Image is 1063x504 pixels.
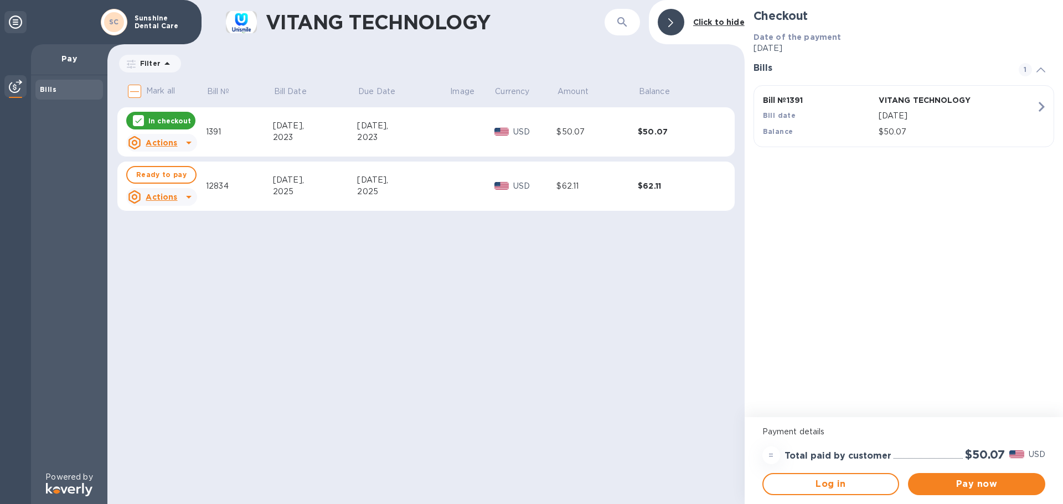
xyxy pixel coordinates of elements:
img: USD [494,182,509,190]
b: SC [109,18,119,26]
button: Ready to pay [126,166,197,184]
b: Click to hide [693,18,745,27]
h2: $50.07 [965,448,1005,461]
p: Bill № [207,86,230,97]
p: Sunshine Dental Care [135,14,190,30]
span: Amount [558,86,603,97]
button: Bill №1391VITANG TECHNOLOGYBill date[DATE]Balance$50.07 [754,85,1054,147]
p: Balance [639,86,670,97]
p: $50.07 [879,126,1036,138]
p: Amount [558,86,589,97]
p: [DATE] [754,43,1054,54]
img: Logo [46,483,92,496]
p: Powered by [45,471,92,483]
b: Balance [763,127,793,136]
u: Actions [146,193,177,201]
div: [DATE], [273,120,358,132]
img: USD [1009,450,1024,458]
button: Pay now [908,473,1045,495]
span: Due Date [358,86,410,97]
h3: Bills [754,63,1005,74]
div: $62.11 [638,180,719,191]
div: 2023 [273,132,358,143]
div: 2023 [357,132,449,143]
p: USD [1029,449,1045,460]
div: 2025 [357,186,449,198]
p: Due Date [358,86,395,97]
div: [DATE], [357,174,449,186]
b: Bills [40,85,56,93]
u: Actions [146,138,177,147]
span: 1 [1019,63,1032,76]
p: Currency [495,86,529,97]
span: Log in [772,477,890,491]
div: $50.07 [638,126,719,137]
b: Date of the payment [754,33,842,41]
div: 2025 [273,186,358,198]
div: [DATE], [273,174,358,186]
p: In checkout [148,116,191,126]
p: Payment details [762,426,1045,438]
p: Filter [136,59,161,68]
h2: Checkout [754,9,1054,23]
h1: VITANG TECHNOLOGY [266,11,605,34]
p: USD [513,126,556,138]
p: Bill Date [274,86,307,97]
span: Ready to pay [136,168,187,181]
p: Bill № 1391 [763,95,874,106]
b: Bill date [763,111,796,119]
p: Image [450,86,474,97]
div: = [762,446,780,464]
div: $50.07 [556,126,638,138]
img: USD [494,128,509,136]
div: 12834 [206,180,273,192]
p: USD [513,180,556,192]
span: Bill № [207,86,244,97]
span: Bill Date [274,86,321,97]
p: Mark all [146,85,175,97]
p: VITANG TECHNOLOGY [879,95,990,106]
div: $62.11 [556,180,638,192]
p: Pay [40,53,99,64]
h3: Total paid by customer [785,451,891,461]
button: Log in [762,473,900,495]
p: [DATE] [879,110,1036,122]
span: Balance [639,86,684,97]
span: Pay now [917,477,1036,491]
div: [DATE], [357,120,449,132]
div: 1391 [206,126,273,138]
